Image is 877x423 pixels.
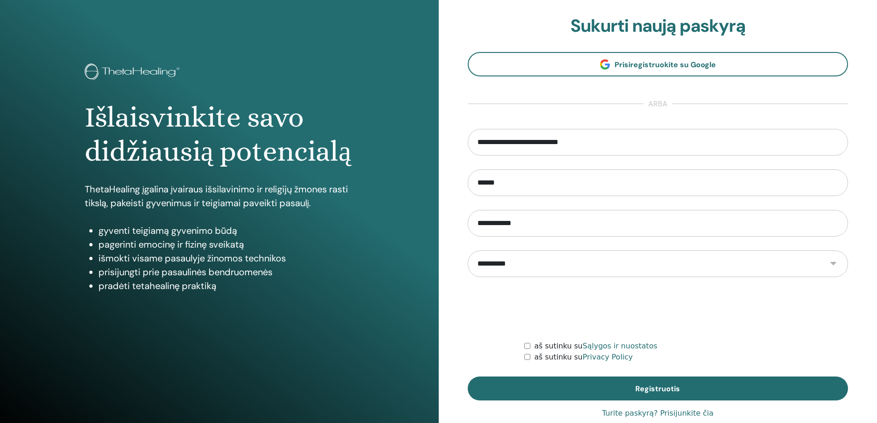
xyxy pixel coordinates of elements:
[635,384,680,394] span: Registruotis
[615,60,716,70] span: Prisiregistruokite su Google
[99,238,354,251] li: pagerinti emocinę ir fizinę sveikatą
[534,352,633,363] label: aš sutinku su
[85,182,354,210] p: ThetaHealing įgalina įvairaus išsilavinimo ir religijų žmones rasti tikslą, pakeisti gyvenimus ir...
[85,100,354,169] h1: Išlaisvinkite savo didžiausią potencialą
[99,251,354,265] li: išmokti visame pasaulyje žinomos technikos
[583,353,633,361] a: Privacy Policy
[468,52,848,76] a: Prisiregistruokite su Google
[468,16,848,37] h2: Sukurti naują paskyrą
[588,291,728,327] iframe: reCAPTCHA
[534,341,657,352] label: aš sutinku su
[468,377,848,400] button: Registruotis
[99,265,354,279] li: prisijungti prie pasaulinės bendruomenės
[644,99,672,110] span: arba
[583,342,657,350] a: Sąlygos ir nuostatos
[602,408,714,419] a: Turite paskyrą? Prisijunkite čia
[99,279,354,293] li: pradėti tetahealinę praktiką
[99,224,354,238] li: gyventi teigiamą gyvenimo būdą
